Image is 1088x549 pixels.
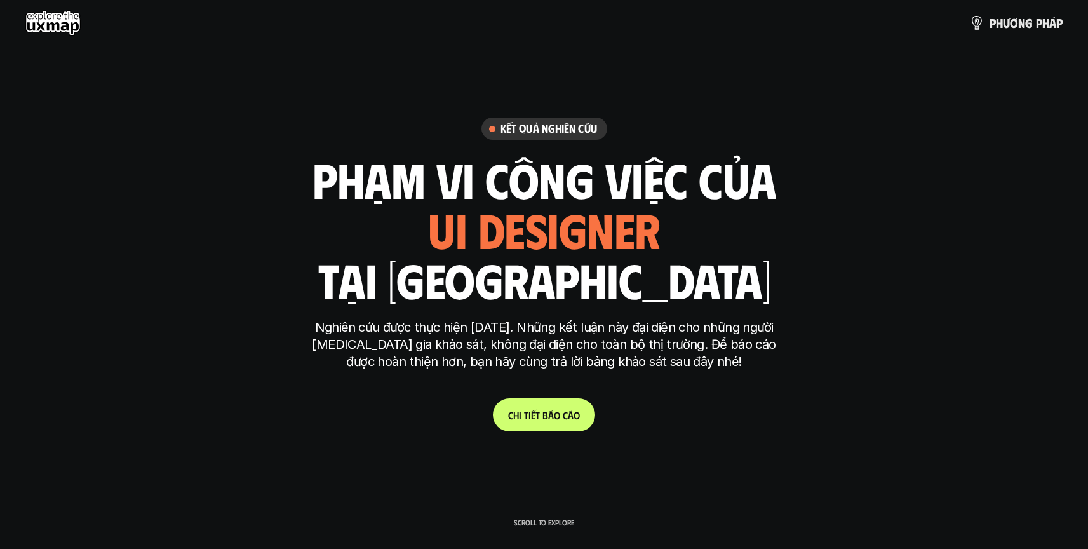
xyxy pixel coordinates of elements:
[996,16,1003,30] span: h
[1010,16,1018,30] span: ơ
[1018,16,1025,30] span: n
[508,409,513,421] span: C
[312,152,776,206] h1: phạm vi công việc của
[1036,16,1042,30] span: p
[542,409,548,421] span: b
[493,398,595,431] a: Chitiếtbáocáo
[574,409,580,421] span: o
[1003,16,1010,30] span: ư
[568,409,574,421] span: á
[969,10,1063,36] a: phươngpháp
[318,253,770,306] h1: tại [GEOGRAPHIC_DATA]
[1025,16,1033,30] span: g
[524,409,528,421] span: t
[548,409,554,421] span: á
[990,16,996,30] span: p
[306,319,782,370] p: Nghiên cứu được thực hiện [DATE]. Những kết luận này đại diện cho những người [MEDICAL_DATA] gia ...
[554,409,560,421] span: o
[535,409,540,421] span: t
[1049,16,1056,30] span: á
[563,409,568,421] span: c
[500,121,597,136] h6: Kết quả nghiên cứu
[513,409,519,421] span: h
[531,409,535,421] span: ế
[514,518,574,527] p: Scroll to explore
[528,409,531,421] span: i
[519,409,521,421] span: i
[1042,16,1049,30] span: h
[1056,16,1063,30] span: p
